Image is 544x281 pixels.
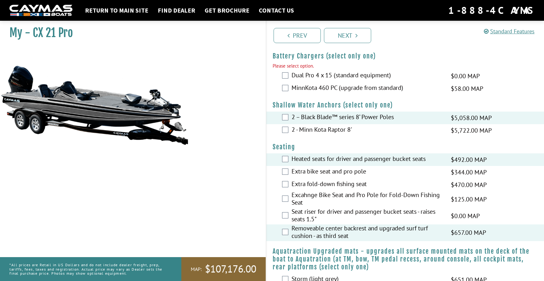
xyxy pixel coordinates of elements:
[272,27,544,43] ul: Pagination
[292,126,443,135] label: 2 - Minn Kota Raptor 8'
[9,26,250,40] h1: My - CX 21 Pro
[256,6,297,14] a: Contact Us
[451,211,480,221] span: $0.00 MAP
[9,5,72,16] img: white-logo-c9c8dbefe5ff5ceceb0f0178aa75bf4bb51f6bca0971e226c86eb53dfe498488.png
[292,71,443,80] label: Dual Pro 4 x 15 (standard equipment)
[181,257,266,281] a: MAP:$107,176.00
[324,28,371,43] a: Next
[451,113,492,123] span: $5,058.00 MAP
[292,168,443,177] label: Extra bike seat and pro pole
[292,84,443,93] label: MinnKota 460 PC (upgrade from standard)
[155,6,198,14] a: Find Dealer
[451,155,487,164] span: $492.00 MAP
[273,101,538,109] h4: Shallow Water Anchors (select only one)
[82,6,151,14] a: Return to main site
[273,52,538,60] h4: Battery Chargers (select only one)
[451,180,487,190] span: $470.00 MAP
[451,168,487,177] span: $344.00 MAP
[273,63,538,70] div: Please select option.
[9,260,167,278] p: *All prices are Retail in US Dollars and do not include dealer freight, prep, tariffs, fees, taxe...
[451,195,487,204] span: $125.00 MAP
[292,224,443,241] label: Removeable center backrest and upgraded surf turf cushion - as third seat
[484,28,535,35] a: Standard Features
[451,126,492,135] span: $5,722.00 MAP
[292,155,443,164] label: Heated seats for driver and passenger bucket seats
[205,262,256,276] span: $107,176.00
[292,180,443,189] label: Extra fold-down fishing seat
[191,266,202,273] span: MAP:
[292,191,443,208] label: Excahnge Bike Seat and Pro Pole for Fold-Down Fishing Seat
[201,6,252,14] a: Get Brochure
[292,113,443,122] label: 2 – Black Blade™ series 8’ Power Poles
[448,3,535,17] div: 1-888-4CAYMAS
[273,247,538,271] h4: Aquatraction Upgraded mats - upgrades all surface mounted mats on the deck of the boat to Aquatra...
[292,208,443,224] label: Seat riser for driver and passenger bucket seats - raises seats 1.5"
[273,143,538,151] h4: Seating
[274,28,321,43] a: Prev
[451,228,486,237] span: $657.00 MAP
[451,71,480,81] span: $0.00 MAP
[451,84,483,93] span: $58.00 MAP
